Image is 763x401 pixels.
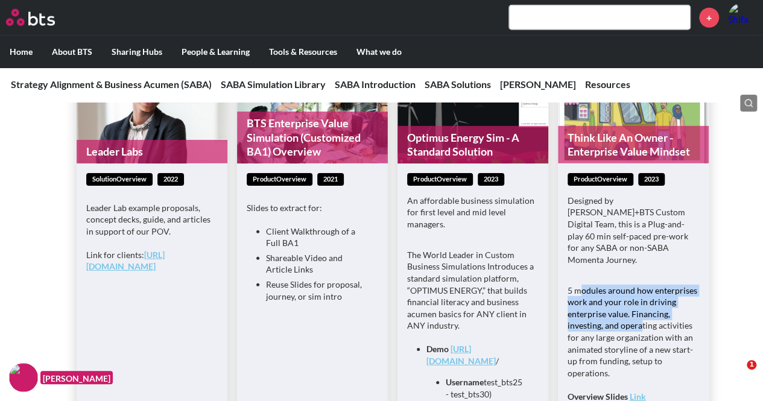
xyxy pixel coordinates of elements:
a: SABA Simulation Library [221,78,326,90]
li: Shareable Video and Article Links [266,252,369,276]
p: Link for clients: [86,249,218,273]
a: Go home [6,9,77,26]
a: BTS Enterprise Value Simulation (Customized BA1) Overview [237,112,388,163]
a: Strategy Alignment & Business Acumen (SABA) [11,78,212,90]
label: Tools & Resources [259,36,347,68]
img: F [9,363,38,392]
span: 2023 [478,173,504,186]
a: Think Like An Owner - Enterprise Value Mindset [558,126,709,164]
p: 5 modules around how enterprises work and your role in driving enterprise value. Financing, inves... [568,285,699,379]
span: 2023 [638,173,665,186]
p: Slides to extract for: [247,202,378,214]
label: People & Learning [172,36,259,68]
p: An affordable business simulation for first level and mid level managers. [407,195,539,230]
label: About BTS [42,36,102,68]
p: Leader Lab example proposals, concept decks, guide, and articles in support of our POV. [86,202,218,238]
li: Client Walkthrough of a Full BA1 [266,226,369,249]
a: SABA Introduction [335,78,416,90]
strong: Username [446,377,484,387]
p: The World Leader in Custom Business Simulations Introduces a standard simulation platform, “OPTIM... [407,249,539,332]
img: Shifa Gumuruh [728,3,757,32]
strong: Demo [426,344,449,354]
a: + [699,8,719,28]
p: Designed by [PERSON_NAME]+BTS Custom Digital Team, this is a Plug-and-play 60 min self-paced pre-... [568,195,699,266]
a: [URL][DOMAIN_NAME] [426,344,496,366]
li: test_bts25 - test_bts30) [446,376,519,400]
span: productOverview [407,173,473,186]
img: BTS Logo [6,9,55,26]
figcaption: [PERSON_NAME] [40,371,113,385]
a: Profile [728,3,757,32]
label: What we do [347,36,411,68]
label: Sharing Hubs [102,36,172,68]
span: productOverview [568,173,633,186]
a: Leader Labs [77,140,227,163]
span: solutionOverview [86,173,153,186]
a: Resources [585,78,630,90]
span: productOverview [247,173,312,186]
span: 2021 [317,173,344,186]
a: SABA Solutions [425,78,491,90]
a: Optimus Energy Sim - A Standard Solution [397,126,548,164]
a: [PERSON_NAME] [500,78,576,90]
span: 1 [747,360,756,370]
li: Reuse Slides for proposal, journey, or sim intro [266,279,369,302]
iframe: Intercom live chat [722,360,751,389]
a: [URL][DOMAIN_NAME] [86,250,165,272]
span: 2022 [157,173,184,186]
